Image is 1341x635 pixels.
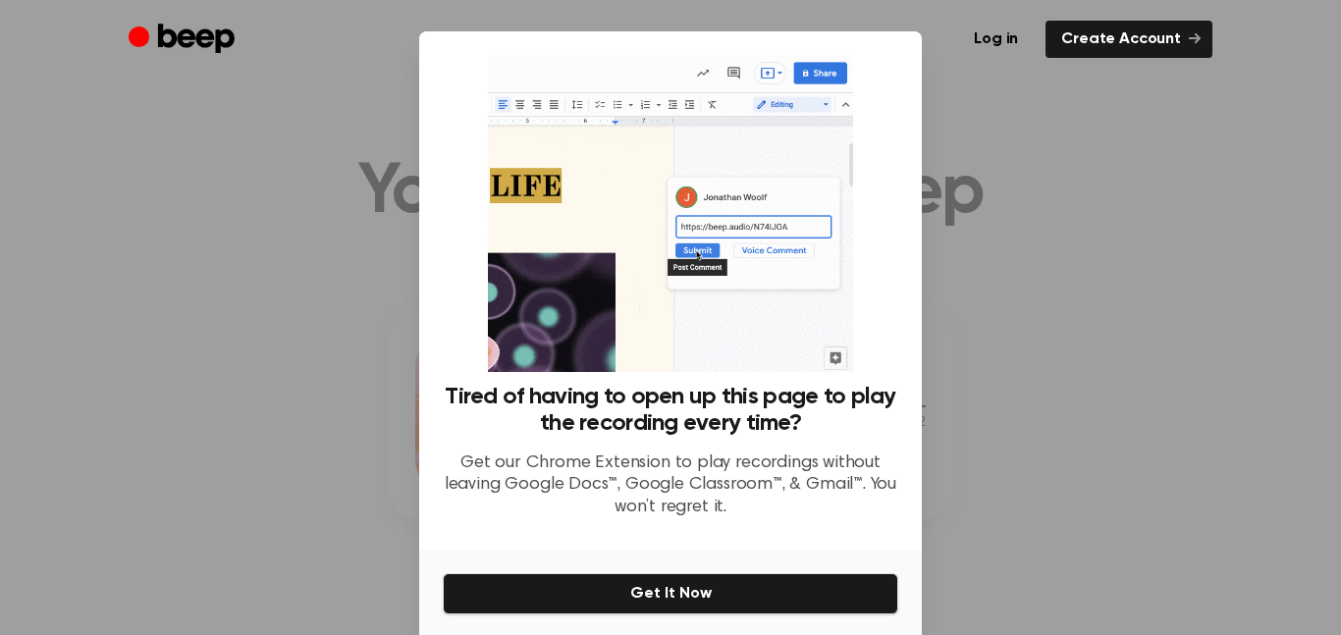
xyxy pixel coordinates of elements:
[488,55,852,372] img: Beep extension in action
[443,384,898,437] h3: Tired of having to open up this page to play the recording every time?
[1046,21,1212,58] a: Create Account
[443,452,898,519] p: Get our Chrome Extension to play recordings without leaving Google Docs™, Google Classroom™, & Gm...
[129,21,240,59] a: Beep
[958,21,1034,58] a: Log in
[443,573,898,614] button: Get It Now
